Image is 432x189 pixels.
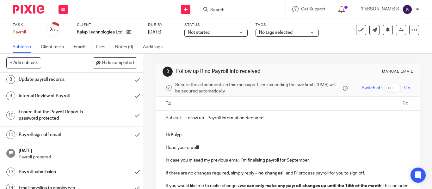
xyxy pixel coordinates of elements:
p: Hope you're well! [166,145,410,151]
button: Cc [401,99,410,108]
h1: Update payroll records [19,75,89,84]
span: Switch off [362,85,382,91]
p: If there are no changes required, simply reply - ' and I'll process payroll for you to sign off. [166,170,410,176]
button: Hide completed [93,57,137,68]
strong: no changes' - [258,171,286,175]
div: 8 [6,75,15,84]
h1: Follow up if no Payroll info received [176,68,301,75]
h1: Payroll sign-off email [19,130,89,139]
p: In case you missed my previous email, I'm finalising payroll for September. [166,157,410,163]
p: [PERSON_NAME] S [361,6,399,12]
p: Hi Kalyp, [166,132,410,138]
label: To: [166,100,173,107]
a: Audit logs [143,41,167,53]
span: No tags selected [259,30,293,35]
a: Subtasks [13,41,36,53]
a: Notes (0) [115,41,138,53]
input: Search [210,8,267,13]
label: Due by [148,22,176,27]
span: On [404,85,410,91]
h1: Ensure that the Payroll Report is password protected [19,107,89,123]
label: Client [77,22,140,27]
span: Hide completed [102,61,134,66]
img: Pixie [13,5,44,14]
a: Client tasks [41,41,69,53]
p: Payroll prepared [19,154,138,160]
div: 13 [6,168,15,176]
label: Subject: [166,115,182,121]
div: 9 [6,92,15,100]
p: Kalyp Technologies Ltd. [77,29,123,35]
span: Not started [188,30,210,35]
div: 10 [6,111,15,120]
label: Tags [256,22,319,27]
div: 2 [49,26,58,33]
strong: we can only make any payroll changes up until the 18th of the month [240,184,381,188]
div: Manual email [382,69,413,74]
h1: Payroll submission [19,167,89,177]
label: Status [184,22,248,27]
span: Get Support [301,7,325,11]
span: Secure the attachments in this message. Files exceeding the size limit (10MB) will be secured aut... [175,82,341,95]
h1: [DATE] [19,146,138,154]
div: 11 [6,130,15,139]
div: 3 [163,67,173,77]
span: [DATE] [148,30,161,34]
div: Payroll [13,29,38,35]
a: Emails [74,41,91,53]
img: svg%3E [402,4,412,15]
label: Task [13,22,38,27]
small: /16 [52,28,58,32]
button: + Add subtask [6,57,41,68]
h1: Internal Review of Payroll [19,91,89,101]
a: Files [96,41,110,53]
